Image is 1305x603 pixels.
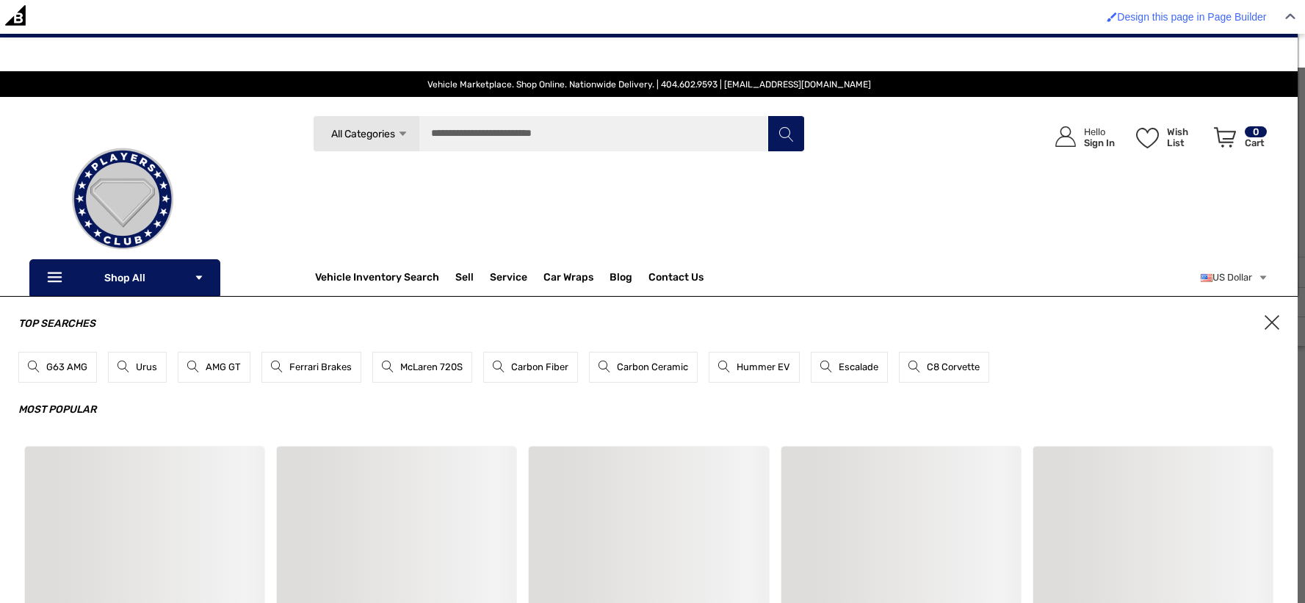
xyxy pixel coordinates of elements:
svg: Icon Line [46,270,68,286]
a: Service [490,271,527,287]
button: Search [767,115,804,152]
span: × [1265,315,1279,330]
img: Close Admin Bar [1285,13,1295,20]
a: All Categories Icon Arrow Down Icon Arrow Up [313,115,419,152]
span: Vehicle Marketplace. Shop Online. Nationwide Delivery. | 404.602.9593 | [EMAIL_ADDRESS][DOMAIN_NAME] [427,79,871,90]
svg: Icon User Account [1055,126,1076,147]
a: Sign in [1038,112,1122,162]
a: C8 Corvette [899,352,989,383]
svg: Review Your Cart [1214,127,1236,148]
p: Hello [1084,126,1115,137]
a: McLaren 720S [372,352,472,383]
a: Urus [108,352,167,383]
a: Contact Us [648,271,704,287]
span: Sell [455,271,474,287]
img: Players Club | Cars For Sale [49,126,196,272]
p: Shop All [29,259,220,296]
a: Cart with 0 items [1207,112,1268,169]
p: Wish List [1167,126,1206,148]
a: Ferrari Brakes [261,352,361,383]
a: Car Wraps [543,263,610,292]
a: Sell [455,263,490,292]
span: Design this page in Page Builder [1117,11,1266,23]
a: Wish List Wish List [1129,112,1207,162]
a: Escalade [811,352,888,383]
a: Hummer EV [709,352,800,383]
a: USD [1201,263,1268,292]
svg: Wish List [1136,128,1159,148]
h3: Most Popular [18,401,1279,419]
span: Car Wraps [543,271,593,287]
p: Sign In [1084,137,1115,148]
a: Carbon Fiber [483,352,578,383]
a: Blog [610,271,632,287]
a: Carbon Ceramic [589,352,698,383]
span: All Categories [330,128,394,140]
a: G63 AMG [18,352,97,383]
svg: Icon Arrow Down [397,129,408,140]
svg: Icon Arrow Down [194,272,204,283]
a: AMG GT [178,352,250,383]
img: Enabled brush for page builder edit. [1107,12,1117,22]
p: 0 [1245,126,1267,137]
p: Cart [1245,137,1267,148]
a: Enabled brush for page builder edit. Design this page in Page Builder [1099,4,1273,30]
a: Vehicle Inventory Search [315,271,439,287]
h3: Top Searches [18,315,1279,333]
